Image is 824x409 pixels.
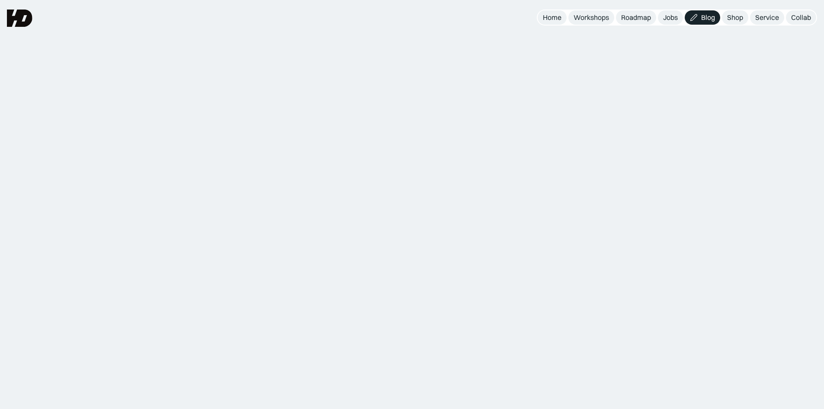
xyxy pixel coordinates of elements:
a: Shop [722,10,748,25]
div: Home [543,13,561,22]
div: Collab [791,13,811,22]
div: Blog [701,13,715,22]
a: Blog [685,10,720,25]
div: Roadmap [621,13,651,22]
a: Workshops [568,10,614,25]
div: Service [755,13,779,22]
a: Home [538,10,567,25]
a: Collab [786,10,816,25]
a: Service [750,10,784,25]
div: Jobs [663,13,678,22]
div: Workshops [574,13,609,22]
div: Shop [727,13,743,22]
a: Jobs [658,10,683,25]
a: Roadmap [616,10,656,25]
